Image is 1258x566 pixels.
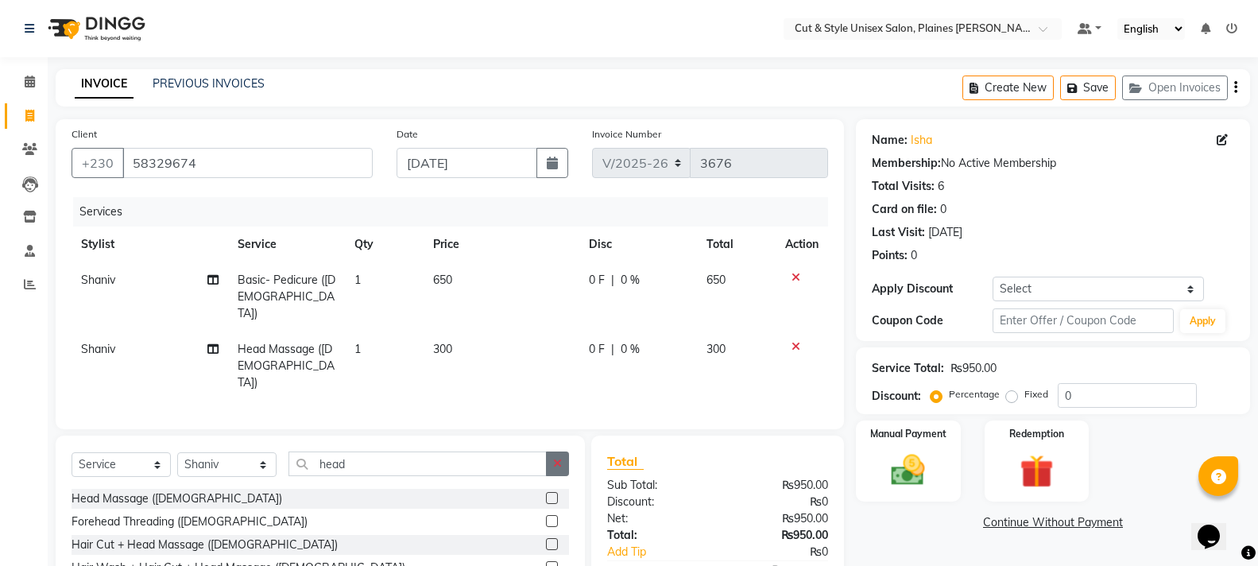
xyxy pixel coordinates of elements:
div: [DATE] [928,224,962,241]
span: Shaniv [81,342,115,356]
a: Add Tip [595,544,737,560]
label: Percentage [949,387,1000,401]
div: Name: [872,132,908,149]
a: Continue Without Payment [859,514,1247,531]
span: | [611,341,614,358]
th: Action [776,227,828,262]
th: Stylist [72,227,228,262]
span: Basic- Pedicure ([DEMOGRAPHIC_DATA]) [238,273,335,320]
th: Qty [345,227,424,262]
th: Total [697,227,776,262]
div: Services [73,197,840,227]
div: ₨950.00 [718,510,840,527]
div: Discount: [595,494,718,510]
label: Client [72,127,97,141]
div: ₨950.00 [950,360,997,377]
iframe: chat widget [1191,502,1242,550]
div: Total: [595,527,718,544]
span: 0 F [589,341,605,358]
div: ₨0 [718,494,840,510]
div: 6 [938,178,944,195]
div: 0 [940,201,946,218]
button: +230 [72,148,124,178]
img: _gift.svg [1009,451,1064,492]
span: 300 [706,342,726,356]
span: | [611,272,614,289]
div: Forehead Threading ([DEMOGRAPHIC_DATA]) [72,514,308,530]
span: 0 % [621,272,640,289]
span: 1 [354,273,361,287]
a: INVOICE [75,70,134,99]
div: Discount: [872,388,921,405]
a: PREVIOUS INVOICES [153,76,265,91]
button: Apply [1180,309,1225,333]
div: ₨0 [738,544,840,560]
input: Search or Scan [288,452,547,476]
div: Membership: [872,155,941,172]
label: Redemption [1009,427,1064,441]
span: 650 [706,273,726,287]
div: No Active Membership [872,155,1234,172]
input: Search by Name/Mobile/Email/Code [122,148,373,178]
img: _cash.svg [881,451,935,490]
th: Price [424,227,579,262]
span: Shaniv [81,273,115,287]
span: Total [607,453,644,470]
th: Disc [579,227,697,262]
div: Net: [595,510,718,527]
label: Manual Payment [870,427,946,441]
span: 0 % [621,341,640,358]
button: Open Invoices [1122,76,1228,100]
div: ₨950.00 [718,527,840,544]
div: Points: [872,247,908,264]
div: Last Visit: [872,224,925,241]
span: 650 [433,273,452,287]
a: Isha [911,132,932,149]
div: 0 [911,247,917,264]
span: 300 [433,342,452,356]
th: Service [228,227,346,262]
div: Card on file: [872,201,937,218]
button: Save [1060,76,1116,100]
img: logo [41,6,149,51]
span: Head Massage ([DEMOGRAPHIC_DATA]) [238,342,335,390]
div: Total Visits: [872,178,935,195]
label: Date [397,127,418,141]
input: Enter Offer / Coupon Code [993,308,1174,333]
div: Sub Total: [595,477,718,494]
div: ₨950.00 [718,477,840,494]
label: Fixed [1024,387,1048,401]
span: 0 F [589,272,605,289]
div: Coupon Code [872,312,993,329]
div: Service Total: [872,360,944,377]
div: Hair Cut + Head Massage ([DEMOGRAPHIC_DATA]) [72,537,338,553]
div: Apply Discount [872,281,993,297]
label: Invoice Number [592,127,661,141]
button: Create New [962,76,1054,100]
span: 1 [354,342,361,356]
div: Head Massage ([DEMOGRAPHIC_DATA]) [72,490,282,507]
